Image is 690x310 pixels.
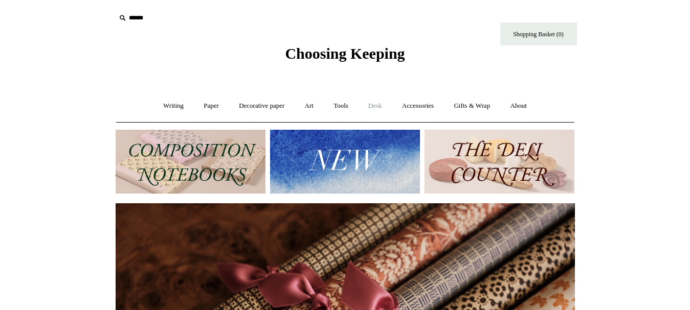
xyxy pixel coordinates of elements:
img: 202302 Composition ledgers.jpg__PID:69722ee6-fa44-49dd-a067-31375e5d54ec [116,130,265,194]
a: Decorative paper [230,92,294,120]
img: The Deli Counter [425,130,574,194]
img: New.jpg__PID:f73bdf93-380a-4a35-bcfe-7823039498e1 [270,130,420,194]
a: Desk [359,92,391,120]
a: Art [296,92,323,120]
a: Shopping Basket (0) [500,22,577,45]
a: Accessories [393,92,443,120]
a: Gifts & Wrap [444,92,499,120]
a: About [501,92,536,120]
a: Choosing Keeping [285,53,405,60]
a: Paper [194,92,228,120]
a: Tools [324,92,358,120]
span: Choosing Keeping [285,45,405,62]
a: Writing [154,92,193,120]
